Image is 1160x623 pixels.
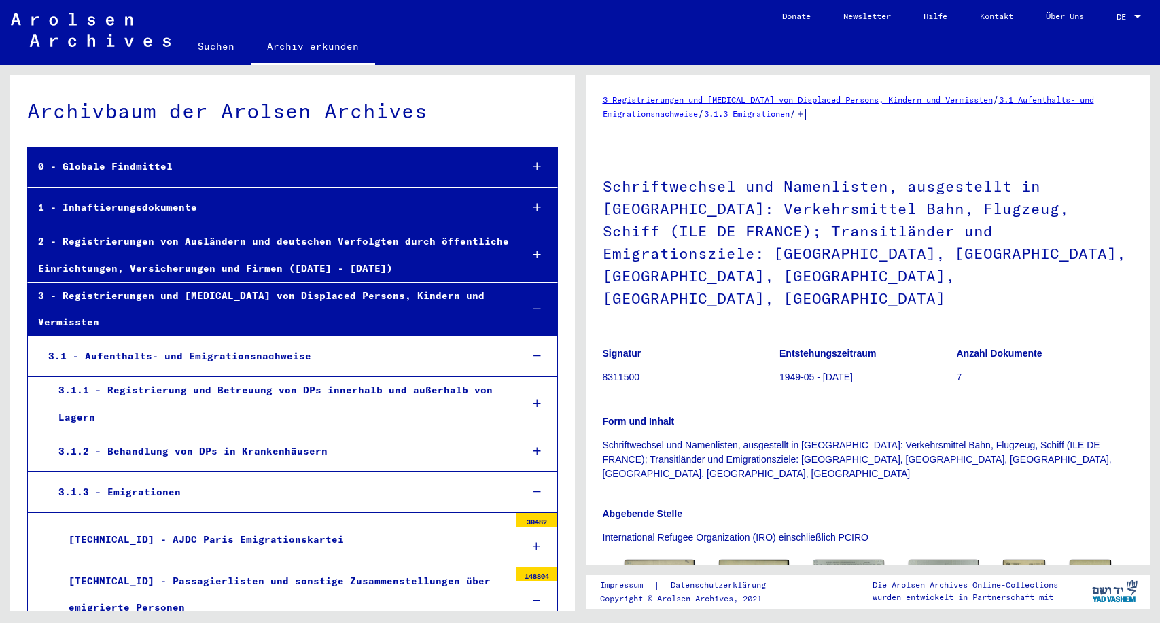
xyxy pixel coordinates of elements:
p: Copyright © Arolsen Archives, 2021 [600,592,782,605]
p: 8311500 [603,370,779,385]
span: DE [1117,12,1131,22]
h1: Schriftwechsel und Namenlisten, ausgestellt in [GEOGRAPHIC_DATA]: Verkehrsmittel Bahn, Flugzeug, ... [603,155,1133,327]
div: 3.1.1 - Registrierung und Betreuung von DPs innerhalb und außerhalb von Lagern [48,377,511,430]
div: [TECHNICAL_ID] - AJDC Paris Emigrationskartei [58,527,510,553]
img: Arolsen_neg.svg [11,13,171,47]
span: / [993,93,999,105]
b: Signatur [603,348,641,359]
p: wurden entwickelt in Partnerschaft mit [873,591,1058,603]
b: Form und Inhalt [603,416,675,427]
p: Die Arolsen Archives Online-Collections [873,579,1058,591]
p: International Refugee Organization (IRO) einschließlich PCIRO [603,531,1133,545]
img: yv_logo.png [1089,574,1140,608]
div: 3 - Registrierungen und [MEDICAL_DATA] von Displaced Persons, Kindern und Vermissten [28,283,510,336]
img: 002.jpg [1070,560,1111,618]
b: Abgebende Stelle [603,508,682,519]
div: 3.1.3 - Emigrationen [48,479,511,505]
div: 1 - Inhaftierungsdokumente [28,194,510,221]
a: Archiv erkunden [251,30,375,65]
div: 148804 [516,567,557,581]
a: Suchen [181,30,251,63]
div: 30482 [516,513,557,527]
span: / [790,107,796,120]
a: 3.1.3 Emigrationen [704,109,790,119]
div: 3.1.2 - Behandlung von DPs in Krankenhäusern [48,438,511,465]
div: | [600,578,782,592]
b: Entstehungszeitraum [779,348,876,359]
a: 3 Registrierungen und [MEDICAL_DATA] von Displaced Persons, Kindern und Vermissten [603,94,993,105]
img: 001.jpg [1003,560,1044,590]
span: / [698,107,704,120]
p: 7 [957,370,1133,385]
div: 0 - Globale Findmittel [28,154,510,180]
div: 2 - Registrierungen von Ausländern und deutschen Verfolgten durch öffentliche Einrichtungen, Vers... [28,228,510,281]
b: Anzahl Dokumente [957,348,1042,359]
div: 3.1 - Aufenthalts- und Emigrationsnachweise [38,343,510,370]
p: Schriftwechsel und Namenlisten, ausgestellt in [GEOGRAPHIC_DATA]: Verkehrsmittel Bahn, Flugzeug, ... [603,438,1133,481]
a: Datenschutzerklärung [660,578,782,592]
img: 001.jpg [625,560,695,609]
div: Archivbaum der Arolsen Archives [27,96,558,126]
p: 1949-05 - [DATE] [779,370,956,385]
a: Impressum [600,578,654,592]
img: 002.jpg [909,560,979,587]
div: [TECHNICAL_ID] - Passagierlisten und sonstige Zusammenstellungen über emigrierte Personen [58,568,510,621]
img: 001.jpg [813,560,883,588]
